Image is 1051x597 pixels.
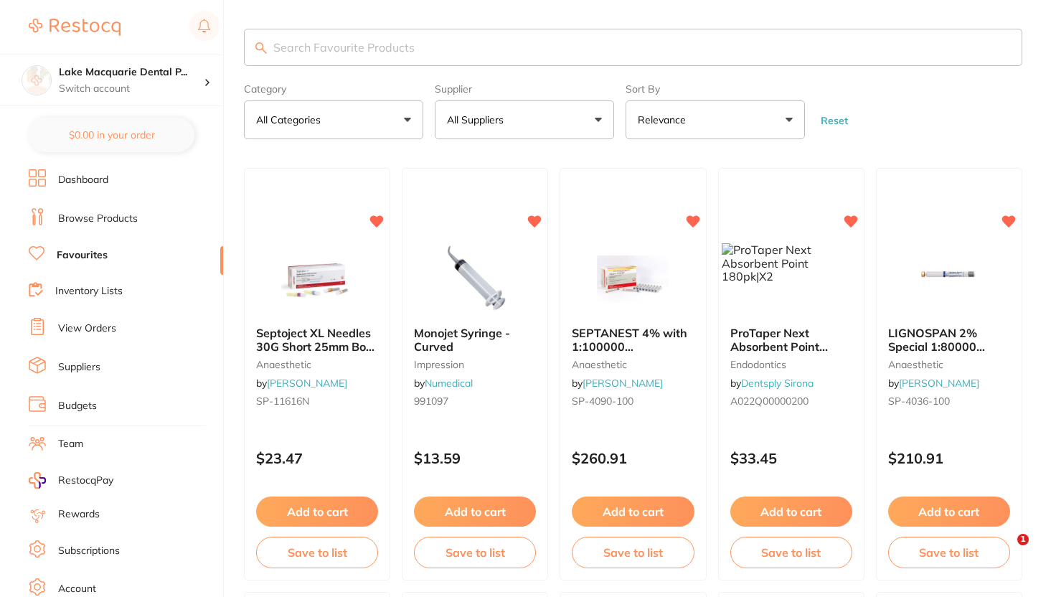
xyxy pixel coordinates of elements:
[256,497,378,527] button: Add to cart
[626,83,805,95] label: Sort By
[888,326,1000,380] span: LIGNOSPAN 2% Special 1:80000 [MEDICAL_DATA] 2.2ml 2xBox 50 Blue
[58,321,116,336] a: View Orders
[888,537,1010,568] button: Save to list
[730,359,852,370] small: endodontics
[414,326,536,353] b: Monojet Syringe - Curved
[256,326,374,367] span: Septoject XL Needles 30G Short 25mm Box of 100
[29,472,46,489] img: RestocqPay
[572,326,692,380] span: SEPTANEST 4% with 1:100000 [MEDICAL_DATA] 2.2ml 2xBox 50 GOLD
[244,100,423,139] button: All Categories
[244,29,1022,66] input: Search Favourite Products
[58,474,113,488] span: RestocqPay
[435,100,614,139] button: All Suppliers
[626,100,805,139] button: Relevance
[256,450,378,466] p: $23.47
[29,19,121,36] img: Restocq Logo
[414,377,473,390] span: by
[29,11,121,44] a: Restocq Logo
[435,83,614,95] label: Supplier
[888,359,1010,370] small: anaesthetic
[888,497,1010,527] button: Add to cart
[58,399,97,413] a: Budgets
[29,118,194,152] button: $0.00 in your order
[256,377,347,390] span: by
[244,83,423,95] label: Category
[730,377,814,390] span: by
[988,534,1022,568] iframe: Intercom live chat
[572,497,694,527] button: Add to cart
[256,359,378,370] small: anaesthetic
[58,582,96,596] a: Account
[730,450,852,466] p: $33.45
[730,497,852,527] button: Add to cart
[58,507,100,522] a: Rewards
[572,537,694,568] button: Save to list
[902,243,996,315] img: LIGNOSPAN 2% Special 1:80000 adrenalin 2.2ml 2xBox 50 Blue
[425,377,473,390] a: Numedical
[414,359,536,370] small: impression
[414,537,536,568] button: Save to list
[270,243,364,315] img: Septoject XL Needles 30G Short 25mm Box of 100
[58,437,83,451] a: Team
[29,472,113,489] a: RestocqPay
[899,377,979,390] a: [PERSON_NAME]
[256,395,309,408] span: SP-11616N
[572,377,663,390] span: by
[888,395,950,408] span: SP-4036-100
[55,284,123,298] a: Inventory Lists
[888,377,979,390] span: by
[741,377,814,390] a: Dentsply Sirona
[256,113,326,127] p: All Categories
[572,326,694,353] b: SEPTANEST 4% with 1:100000 adrenalin 2.2ml 2xBox 50 GOLD
[730,326,828,367] span: ProTaper Next Absorbent Point 180pk|X2
[888,326,1010,353] b: LIGNOSPAN 2% Special 1:80000 adrenalin 2.2ml 2xBox 50 Blue
[58,212,138,226] a: Browse Products
[57,248,108,263] a: Favourites
[572,395,633,408] span: SP-4090-100
[414,326,510,353] span: Monojet Syringe - Curved
[414,395,448,408] span: 991097
[583,377,663,390] a: [PERSON_NAME]
[816,114,852,127] button: Reset
[572,359,694,370] small: anaesthetic
[414,450,536,466] p: $13.59
[730,395,809,408] span: A022Q00000200
[58,173,108,187] a: Dashboard
[447,113,509,127] p: All Suppliers
[22,66,51,95] img: Lake Macquarie Dental Practice
[58,544,120,558] a: Subscriptions
[58,360,100,375] a: Suppliers
[572,450,694,466] p: $260.91
[722,243,861,283] img: ProTaper Next Absorbent Point 180pk|X2
[730,537,852,568] button: Save to list
[638,113,692,127] p: Relevance
[888,450,1010,466] p: $210.91
[256,326,378,353] b: Septoject XL Needles 30G Short 25mm Box of 100
[59,65,204,80] h4: Lake Macquarie Dental Practice
[1017,534,1029,545] span: 1
[414,497,536,527] button: Add to cart
[586,243,679,315] img: SEPTANEST 4% with 1:100000 adrenalin 2.2ml 2xBox 50 GOLD
[256,537,378,568] button: Save to list
[59,82,204,96] p: Switch account
[730,326,852,353] b: ProTaper Next Absorbent Point 180pk|X2
[267,377,347,390] a: [PERSON_NAME]
[428,243,522,315] img: Monojet Syringe - Curved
